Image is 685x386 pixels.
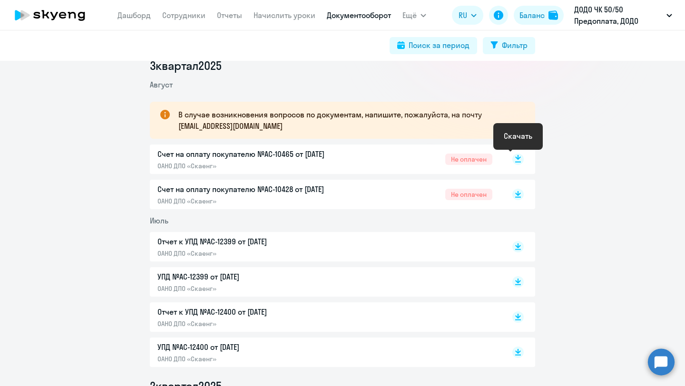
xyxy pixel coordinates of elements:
div: Баланс [519,10,545,21]
img: balance [548,10,558,20]
p: ОАНО ДПО «Скаенг» [157,197,357,205]
button: Поиск за период [390,37,477,54]
span: Август [150,80,173,89]
div: Поиск за период [409,39,470,51]
p: УПД №AC-12400 от [DATE] [157,341,357,353]
p: ОАНО ДПО «Скаенг» [157,355,357,363]
button: Фильтр [483,37,535,54]
span: Ещё [402,10,417,21]
a: Отчет к УПД №AC-12399 от [DATE]ОАНО ДПО «Скаенг» [157,236,492,258]
p: Отчет к УПД №AC-12399 от [DATE] [157,236,357,247]
a: Дашборд [117,10,151,20]
a: Сотрудники [162,10,205,20]
a: Документооборот [327,10,391,20]
button: RU [452,6,483,25]
button: Ещё [402,6,426,25]
button: ДОДО ЧК 50/50 Предоплата, ДОДО ФРАНЧАЙЗИНГ, ООО [569,4,677,27]
a: Начислить уроки [254,10,315,20]
span: Не оплачен [445,189,492,200]
li: 3 квартал 2025 [150,58,535,73]
p: ОАНО ДПО «Скаенг» [157,249,357,258]
button: Балансbalance [514,6,564,25]
p: ОАНО ДПО «Скаенг» [157,162,357,170]
p: УПД №AC-12399 от [DATE] [157,271,357,282]
a: Счет на оплату покупателю №AC-10465 от [DATE]ОАНО ДПО «Скаенг»Не оплачен [157,148,492,170]
a: Отчеты [217,10,242,20]
p: Отчет к УПД №AC-12400 от [DATE] [157,306,357,318]
p: Счет на оплату покупателю №AC-10465 от [DATE] [157,148,357,160]
span: Июль [150,216,168,225]
p: Счет на оплату покупателю №AC-10428 от [DATE] [157,183,357,195]
p: В случае возникновения вопросов по документам, напишите, пожалуйста, на почту [EMAIL_ADDRESS][DOM... [178,109,518,132]
span: Не оплачен [445,154,492,165]
div: Скачать [504,130,532,142]
p: ДОДО ЧК 50/50 Предоплата, ДОДО ФРАНЧАЙЗИНГ, ООО [574,4,663,27]
a: Отчет к УПД №AC-12400 от [DATE]ОАНО ДПО «Скаенг» [157,306,492,328]
span: RU [459,10,467,21]
p: ОАНО ДПО «Скаенг» [157,284,357,293]
a: УПД №AC-12400 от [DATE]ОАНО ДПО «Скаенг» [157,341,492,363]
p: ОАНО ДПО «Скаенг» [157,319,357,328]
a: Счет на оплату покупателю №AC-10428 от [DATE]ОАНО ДПО «Скаенг»Не оплачен [157,183,492,205]
a: УПД №AC-12399 от [DATE]ОАНО ДПО «Скаенг» [157,271,492,293]
div: Фильтр [502,39,528,51]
